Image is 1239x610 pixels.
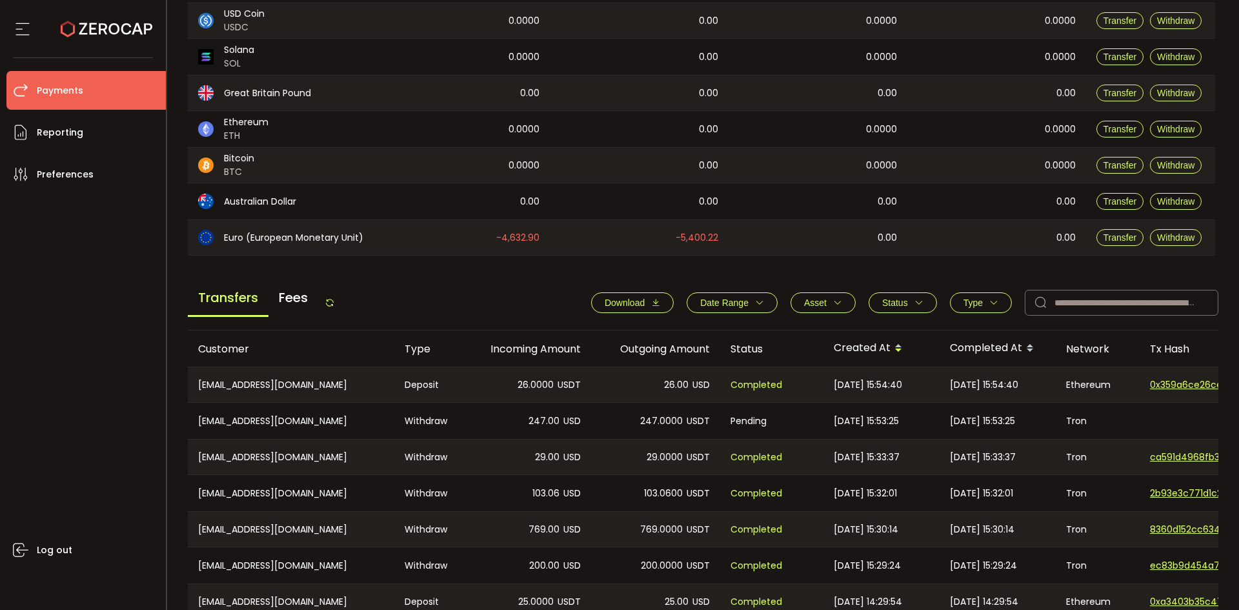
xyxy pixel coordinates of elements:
[950,522,1014,537] span: [DATE] 15:30:14
[640,414,683,429] span: 247.0000
[834,486,897,501] span: [DATE] 15:32:01
[834,378,902,392] span: [DATE] 15:54:40
[834,522,898,537] span: [DATE] 15:30:14
[1150,85,1202,101] button: Withdraw
[224,86,311,100] span: Great Britain Pound
[730,450,782,465] span: Completed
[1045,158,1076,173] span: 0.0000
[1150,121,1202,137] button: Withdraw
[1056,367,1140,402] div: Ethereum
[558,378,581,392] span: USDT
[687,558,710,573] span: USDT
[518,378,554,392] span: 26.0000
[950,595,1018,609] span: [DATE] 14:29:54
[605,298,645,308] span: Download
[692,595,710,609] span: USD
[224,116,268,129] span: Ethereum
[950,292,1012,313] button: Type
[676,230,718,245] span: -5,400.22
[224,7,265,21] span: USD Coin
[1096,48,1144,65] button: Transfer
[1056,475,1140,511] div: Tron
[198,230,214,245] img: eur_portfolio.svg
[1157,196,1194,207] span: Withdraw
[1103,160,1137,170] span: Transfer
[509,14,539,28] span: 0.0000
[198,13,214,28] img: usdc_portfolio.svg
[730,486,782,501] span: Completed
[520,86,539,101] span: 0.00
[687,486,710,501] span: USDT
[1150,12,1202,29] button: Withdraw
[509,158,539,173] span: 0.0000
[394,403,462,439] div: Withdraw
[188,475,394,511] div: [EMAIL_ADDRESS][DOMAIN_NAME]
[563,414,581,429] span: USD
[591,292,674,313] button: Download
[791,292,856,313] button: Asset
[950,450,1016,465] span: [DATE] 15:33:37
[37,123,83,142] span: Reporting
[866,14,897,28] span: 0.0000
[1157,232,1194,243] span: Withdraw
[878,194,897,209] span: 0.00
[394,367,462,402] div: Deposit
[687,450,710,465] span: USDT
[509,50,539,65] span: 0.0000
[641,558,683,573] span: 200.0000
[1157,124,1194,134] span: Withdraw
[1096,85,1144,101] button: Transfer
[687,522,710,537] span: USDT
[699,50,718,65] span: 0.00
[1157,160,1194,170] span: Withdraw
[950,486,1013,501] span: [DATE] 15:32:01
[963,298,983,308] span: Type
[1103,196,1137,207] span: Transfer
[529,558,559,573] span: 200.00
[1103,232,1137,243] span: Transfer
[224,43,254,57] span: Solana
[224,165,254,179] span: BTC
[1150,48,1202,65] button: Withdraw
[198,85,214,101] img: gbp_portfolio.svg
[1096,229,1144,246] button: Transfer
[518,595,554,609] span: 25.0000
[699,14,718,28] span: 0.00
[804,298,827,308] span: Asset
[1056,194,1076,209] span: 0.00
[535,450,559,465] span: 29.00
[509,122,539,137] span: 0.0000
[1045,50,1076,65] span: 0.0000
[394,475,462,511] div: Withdraw
[37,165,94,184] span: Preferences
[224,57,254,70] span: SOL
[394,341,462,356] div: Type
[394,440,462,474] div: Withdraw
[869,292,937,313] button: Status
[188,440,394,474] div: [EMAIL_ADDRESS][DOMAIN_NAME]
[37,541,72,560] span: Log out
[834,595,902,609] span: [DATE] 14:29:54
[496,230,539,245] span: -4,632.90
[699,158,718,173] span: 0.00
[1150,193,1202,210] button: Withdraw
[1103,52,1137,62] span: Transfer
[188,512,394,547] div: [EMAIL_ADDRESS][DOMAIN_NAME]
[188,403,394,439] div: [EMAIL_ADDRESS][DOMAIN_NAME]
[823,338,940,360] div: Created At
[692,378,710,392] span: USD
[644,486,683,501] span: 103.0600
[834,414,899,429] span: [DATE] 15:53:25
[224,21,265,34] span: USDC
[940,338,1056,360] div: Completed At
[665,595,689,609] span: 25.00
[1056,86,1076,101] span: 0.00
[1157,15,1194,26] span: Withdraw
[224,152,254,165] span: Bitcoin
[730,595,782,609] span: Completed
[1103,88,1137,98] span: Transfer
[730,414,767,429] span: Pending
[198,158,214,173] img: btc_portfolio.svg
[1056,230,1076,245] span: 0.00
[1157,88,1194,98] span: Withdraw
